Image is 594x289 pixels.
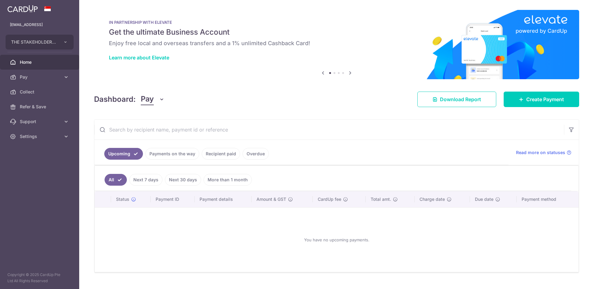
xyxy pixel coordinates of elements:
[7,5,38,12] img: CardUp
[475,196,493,202] span: Due date
[151,191,195,207] th: Payment ID
[94,120,564,140] input: Search by recipient name, payment id or reference
[141,93,165,105] button: Pay
[204,174,252,186] a: More than 1 month
[516,149,571,156] a: Read more on statuses
[440,96,481,103] span: Download Report
[10,22,69,28] p: [EMAIL_ADDRESS]
[11,39,57,45] span: THE STAKEHOLDER COMPANY PTE. LTD.
[6,35,74,50] button: THE STAKEHOLDER COMPANY PTE. LTD.
[202,148,240,160] a: Recipient paid
[417,92,496,107] a: Download Report
[256,196,286,202] span: Amount & GST
[104,148,143,160] a: Upcoming
[526,96,564,103] span: Create Payment
[20,59,61,65] span: Home
[102,213,571,267] div: You have no upcoming payments.
[517,191,579,207] th: Payment method
[516,149,565,156] span: Read more on statuses
[109,20,564,25] p: IN PARTNERSHIP WITH ELEVATE
[109,54,169,61] a: Learn more about Elevate
[105,174,127,186] a: All
[94,94,136,105] h4: Dashboard:
[141,93,154,105] span: Pay
[20,89,61,95] span: Collect
[504,92,579,107] a: Create Payment
[243,148,269,160] a: Overdue
[20,119,61,125] span: Support
[109,27,564,37] h5: Get the ultimate Business Account
[20,133,61,140] span: Settings
[420,196,445,202] span: Charge date
[129,174,162,186] a: Next 7 days
[165,174,201,186] a: Next 30 days
[371,196,391,202] span: Total amt.
[109,40,564,47] h6: Enjoy free local and overseas transfers and a 1% unlimited Cashback Card!
[20,104,61,110] span: Refer & Save
[195,191,252,207] th: Payment details
[20,74,61,80] span: Pay
[94,10,579,79] img: Renovation banner
[116,196,129,202] span: Status
[145,148,199,160] a: Payments on the way
[318,196,341,202] span: CardUp fee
